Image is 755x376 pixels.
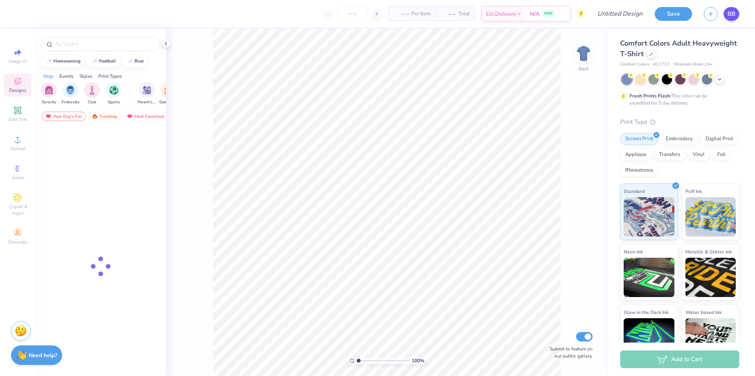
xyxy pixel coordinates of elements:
[88,99,96,105] span: Club
[337,7,368,21] input: – –
[685,248,732,256] span: Metallic & Glitter Ink
[685,318,736,358] img: Water based Ink
[108,99,120,105] span: Sports
[458,10,470,18] span: Total
[624,197,674,237] img: Standard
[123,112,168,121] div: Most Favorited
[685,187,702,195] span: Puff Ink
[41,82,57,105] button: filter button
[591,6,649,22] input: Untitled Design
[84,82,100,105] button: filter button
[624,248,643,256] span: Neon Ink
[127,114,133,119] img: most_fav.gif
[138,82,156,105] button: filter button
[530,10,540,18] span: N/A
[620,39,737,59] span: Comfort Colors Adult Heavyweight T-Shirt
[655,7,692,21] button: Save
[700,133,738,145] div: Digital Print
[620,117,739,127] div: Print Type
[42,112,86,121] div: Your Org's Fav
[9,87,26,94] span: Designs
[159,82,177,105] div: filter for Game Day
[42,99,56,105] span: Sorority
[43,73,53,80] div: Orgs
[10,145,26,152] span: Upload
[712,149,731,161] div: Foil
[142,86,151,95] img: Parent's Weekend Image
[109,86,118,95] img: Sports Image
[685,197,736,237] img: Puff Ink
[159,82,177,105] button: filter button
[62,99,79,105] span: Fraternity
[92,114,98,119] img: trending.gif
[620,61,649,68] span: Comfort Colors
[440,10,456,18] span: – –
[620,165,658,176] div: Rhinestones
[87,55,120,67] button: football
[106,82,122,105] div: filter for Sports
[66,86,75,95] img: Fraternity Image
[99,59,116,63] div: football
[88,86,96,95] img: Club Image
[122,55,147,67] button: bear
[134,59,144,63] div: bear
[412,357,424,364] span: 100 %
[624,308,668,316] span: Glow in the Dark Ink
[159,99,177,105] span: Game Day
[106,82,122,105] button: filter button
[91,59,98,64] img: trend_line.gif
[685,308,722,316] span: Water based Ink
[724,7,739,21] a: BB
[44,86,53,95] img: Sorority Image
[4,204,31,216] span: Clipart & logos
[685,258,736,297] img: Metallic & Glitter Ink
[41,55,84,67] button: homecoming
[62,82,79,105] div: filter for Fraternity
[79,73,92,80] div: Styles
[138,99,156,105] span: Parent's Weekend
[84,82,100,105] div: filter for Club
[674,61,713,68] span: Minimum Order: 24 +
[88,112,121,121] div: Trending
[688,149,710,161] div: Vinyl
[624,318,674,358] img: Glow in the Dark Ink
[98,73,122,80] div: Print Types
[624,258,674,297] img: Neon Ink
[9,58,27,64] span: Image AI
[630,93,671,99] strong: Fresh Prints Flash:
[62,82,79,105] button: filter button
[41,82,57,105] div: filter for Sorority
[630,92,726,106] div: This color can be expedited for 5 day delivery.
[138,82,156,105] div: filter for Parent's Weekend
[45,114,52,119] img: most_fav.gif
[653,61,670,68] span: # C1717
[654,149,685,161] div: Transfers
[624,187,645,195] span: Standard
[53,59,81,63] div: homecoming
[544,11,552,17] span: FREE
[393,10,409,18] span: – –
[411,10,431,18] span: Per Item
[29,352,57,359] strong: Need help?
[545,345,593,359] label: Submit to feature on our public gallery.
[727,9,735,18] span: BB
[12,174,24,181] span: Greek
[576,46,591,61] img: Back
[59,73,74,80] div: Events
[486,10,516,18] span: Est. Delivery
[620,133,658,145] div: Screen Print
[620,149,652,161] div: Applique
[54,40,155,48] input: Try "Alpha"
[8,116,27,123] span: Add Text
[164,86,173,95] img: Game Day Image
[8,239,27,245] span: Decorate
[661,133,698,145] div: Embroidery
[578,65,589,72] div: Back
[46,59,52,64] img: trend_line.gif
[127,59,133,64] img: trend_line.gif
